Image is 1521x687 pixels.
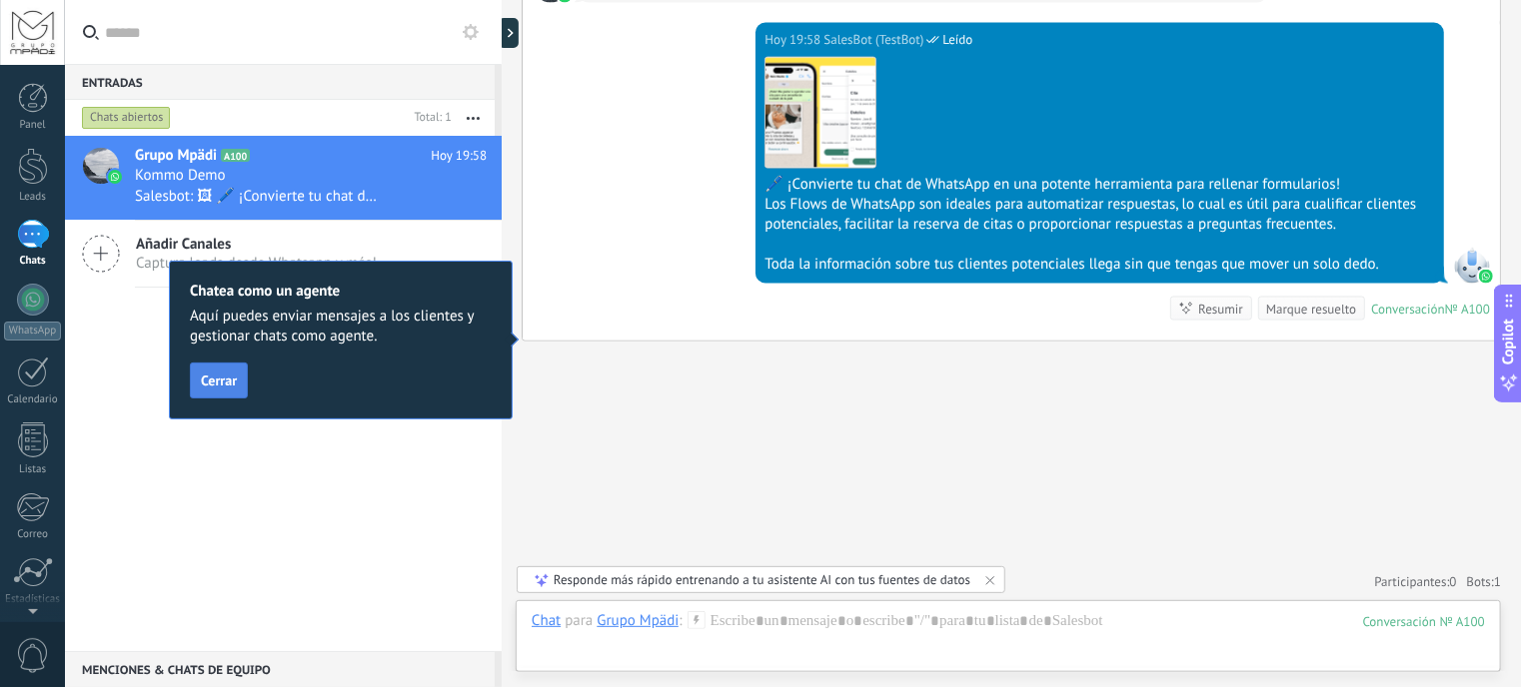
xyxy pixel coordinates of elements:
span: para [565,611,593,631]
div: Listas [4,463,62,476]
span: A100 [221,149,250,162]
div: Correo [4,528,62,541]
img: waba.svg [1479,270,1493,284]
span: Salesbot: 🖼 🖊️ ¡Convierte tu chat de WhatsApp en una potente herramienta para rellenar formulario... [135,187,377,206]
span: Grupo Mpädi [135,146,217,166]
div: 🖊️ ¡Convierte tu chat de WhatsApp en una potente herramienta para rellenar formularios! [764,175,1435,195]
img: icon [108,170,122,184]
span: Copilot [1499,320,1519,365]
div: Chats abiertos [82,106,171,130]
span: Cerrar [201,373,237,387]
div: Toda la información sobre tus clientes potenciales llega sin que tengas que mover un solo dedo. [764,255,1435,275]
span: SalesBot (TestBot) [823,30,923,50]
div: Responde más rápido entrenando a tu asistente AI con tus fuentes de datos [554,571,970,588]
span: 1 [1494,574,1501,591]
span: Kommo Demo [135,166,226,186]
span: Leído [942,30,972,50]
div: Entradas [65,64,495,100]
div: Total: 1 [407,108,452,128]
div: Resumir [1198,300,1243,319]
div: Marque resuelto [1266,300,1356,319]
div: Calendario [4,393,62,406]
span: Añadir Canales [136,235,377,254]
div: Grupo Mpädi [597,611,679,629]
div: 100 [1363,613,1485,630]
span: Hoy 19:58 [431,146,487,166]
span: SalesBot [1454,248,1490,284]
span: Bots: [1467,574,1501,591]
button: Más [452,100,495,136]
div: Mostrar [499,18,519,48]
span: 0 [1450,574,1457,591]
a: Participantes:0 [1374,574,1456,591]
span: Aquí puedes enviar mensajes a los clientes y gestionar chats como agente. [190,307,492,346]
div: Conversación [1371,301,1445,318]
div: Hoy 19:58 [764,30,823,50]
h2: Chatea como un agente [190,282,492,301]
span: Captura leads desde Whatsapp y más! [136,254,377,273]
div: № A100 [1445,301,1490,318]
button: Cerrar [190,362,248,398]
img: 0c082a66-9795-4b8b-9d09-fa82abe5c4cd [765,58,875,168]
div: WhatsApp [4,322,61,341]
div: Menciones & Chats de equipo [65,651,495,687]
a: avatariconGrupo MpädiA100Hoy 19:58Kommo DemoSalesbot: 🖼 🖊️ ¡Convierte tu chat de WhatsApp en una ... [65,136,502,220]
div: Chats [4,255,62,268]
div: Leads [4,191,62,204]
div: Los Flows de WhatsApp son ideales para automatizar respuestas, lo cual es útil para cualificar cl... [764,195,1435,235]
div: Panel [4,119,62,132]
span: : [679,611,682,631]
